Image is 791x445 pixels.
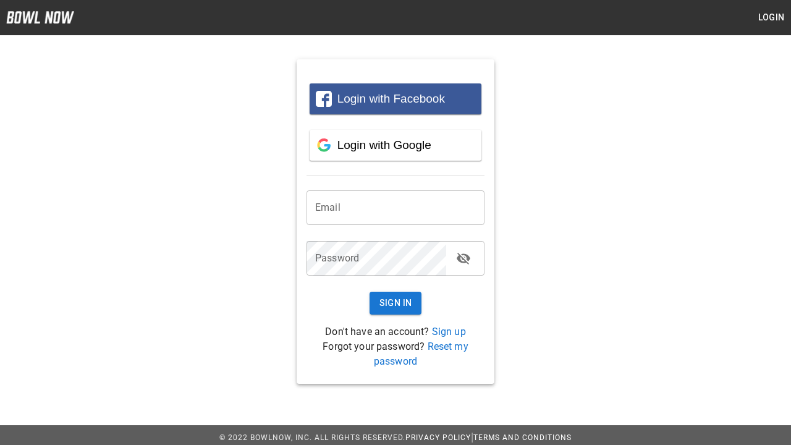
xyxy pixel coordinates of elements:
a: Reset my password [374,341,468,367]
a: Terms and Conditions [473,433,572,442]
button: Login with Facebook [310,83,481,114]
button: toggle password visibility [451,246,476,271]
span: Login with Facebook [337,92,445,105]
button: Login with Google [310,130,481,161]
button: Login [751,6,791,29]
img: logo [6,11,74,23]
span: Login with Google [337,138,431,151]
span: © 2022 BowlNow, Inc. All Rights Reserved. [219,433,405,442]
p: Forgot your password? [307,339,484,369]
a: Privacy Policy [405,433,471,442]
button: Sign In [370,292,422,315]
p: Don't have an account? [307,324,484,339]
a: Sign up [432,326,466,337]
